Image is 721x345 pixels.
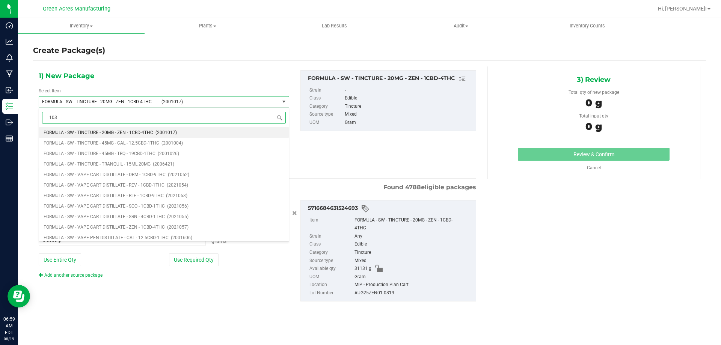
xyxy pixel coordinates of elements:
[585,121,602,133] span: 0 g
[345,86,472,95] div: -
[309,281,353,289] label: Location
[309,257,353,265] label: Source type
[354,257,472,265] div: Mixed
[6,135,13,142] inline-svg: Reports
[309,94,343,102] label: Class
[39,87,61,94] label: Select Item
[309,86,343,95] label: Strain
[587,165,601,170] a: Cancel
[579,113,608,119] span: Total input qty
[354,232,472,241] div: Any
[354,289,472,297] div: AUG25ZEN01-0819
[308,74,472,83] div: FORMULA - SW - TINCTURE - 20MG - ZEN - 1CBD-4THC
[169,253,219,266] button: Use Required Qty
[309,240,353,249] label: Class
[560,23,615,29] span: Inventory Counts
[18,23,145,29] span: Inventory
[309,249,353,257] label: Category
[3,316,15,336] p: 06:59 AM EDT
[6,38,13,45] inline-svg: Analytics
[309,273,353,281] label: UOM
[309,102,343,111] label: Category
[6,54,13,62] inline-svg: Monitoring
[577,74,611,85] span: 3) Review
[290,208,299,219] button: Cancel button
[405,184,421,191] span: 4788
[309,265,353,273] label: Available qty
[3,336,15,342] p: 08/19
[345,110,472,119] div: Mixed
[354,265,371,273] span: 31131 g
[211,238,226,244] span: Grams
[354,281,472,289] div: MIP - Production Plan Cart
[312,23,357,29] span: Lab Results
[309,110,343,119] label: Source type
[398,23,524,29] span: Audit
[569,90,619,95] span: Total qty of new package
[354,240,472,249] div: Edible
[354,249,472,257] div: Tincture
[345,102,472,111] div: Tincture
[345,119,472,127] div: Gram
[279,96,289,107] span: select
[6,102,13,110] inline-svg: Inventory
[42,99,157,104] span: FORMULA - SW - TINCTURE - 20MG - ZEN - 1CBD-4THC
[354,273,472,281] div: Gram
[39,70,94,81] span: 1) New Package
[524,18,651,34] a: Inventory Counts
[309,289,353,297] label: Lot Number
[8,285,30,307] iframe: Resource center
[6,86,13,94] inline-svg: Inbound
[6,70,13,78] inline-svg: Manufacturing
[39,273,103,278] a: Add another source package
[271,18,398,34] a: Lab Results
[345,94,472,102] div: Edible
[308,204,472,213] div: 5716684631524693
[18,18,145,34] a: Inventory
[309,216,353,232] label: Item
[309,119,343,127] label: UOM
[145,18,271,34] a: Plants
[6,22,13,29] inline-svg: Dashboard
[398,18,524,34] a: Audit
[383,183,476,192] span: Found eligible packages
[309,232,353,241] label: Strain
[33,45,105,56] h4: Create Package(s)
[354,216,472,232] div: FORMULA - SW - TINCTURE - 20MG - ZEN - 1CBD-4THC
[6,119,13,126] inline-svg: Outbound
[658,6,707,12] span: Hi, [PERSON_NAME]!
[518,148,670,161] button: Review & Confirm
[585,97,602,109] span: 0 g
[43,6,110,12] span: Green Acres Manufacturing
[145,23,271,29] span: Plants
[39,253,81,266] button: Use Entire Qty
[161,99,276,104] span: (2001017)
